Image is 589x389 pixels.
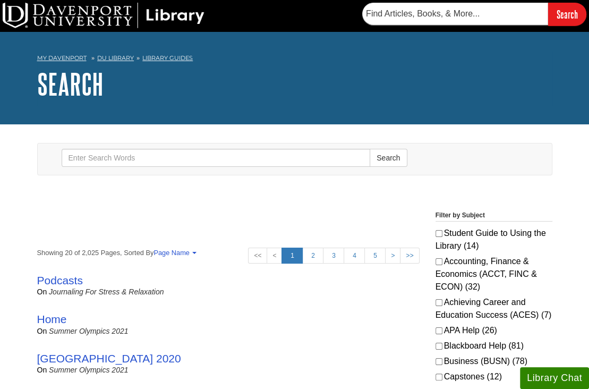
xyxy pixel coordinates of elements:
[436,327,442,334] input: APA Help (26)
[281,248,303,264] a: 1
[364,248,386,264] a: 5
[37,366,47,374] span: on
[370,149,407,167] button: Search
[37,352,181,365] a: [GEOGRAPHIC_DATA] 2020
[436,210,552,222] legend: Filter by Subject
[548,3,586,26] input: Search
[436,296,552,322] label: Achieving Career and Education Success (ACES) (7)
[248,248,267,264] a: <<
[520,367,589,389] button: Library Chat
[436,299,442,306] input: Achieving Career and Education Success (ACES) (7)
[248,248,419,264] ul: Search Pagination
[37,313,67,325] a: Home
[436,358,442,365] input: Business (BUSN) (78)
[267,248,282,264] a: <
[344,248,365,264] a: 4
[400,248,419,264] a: >>
[37,54,87,63] a: My Davenport
[436,324,552,337] label: APA Help (26)
[37,274,83,286] a: Podcasts
[436,370,552,383] label: Capstones (12)
[323,248,344,264] a: 3
[49,327,128,335] a: Summer Olympics 2021
[49,366,128,374] a: Summer Olympics 2021
[37,248,420,258] strong: Showing 20 of 2,025 Pages, Sorted By
[97,54,134,62] a: DU Library
[436,374,442,380] input: Capstones (12)
[362,3,586,26] form: Searches DU Library's articles, books, and more
[37,287,47,296] span: on
[37,51,552,68] nav: breadcrumb
[37,68,552,100] h1: Search
[436,227,552,252] label: Student Guide to Using the Library (14)
[436,340,552,352] label: Blackboard Help (81)
[62,149,371,167] input: Enter Search Words
[385,248,400,264] a: >
[436,255,552,293] label: Accounting, Finance & Economics (ACCT, FINC & ECON) (32)
[362,3,548,25] input: Find Articles, Books, & More...
[436,230,442,237] input: Student Guide to Using the Library (14)
[153,249,195,257] a: Page Name
[49,287,164,296] a: Journaling for Stress & Relaxation
[436,343,442,350] input: Blackboard Help (81)
[3,3,204,28] img: DU Library
[37,327,47,335] span: on
[302,248,323,264] a: 2
[142,54,193,62] a: Library Guides
[436,355,552,368] label: Business (BUSN) (78)
[436,258,442,265] input: Accounting, Finance & Economics (ACCT, FINC & ECON) (32)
